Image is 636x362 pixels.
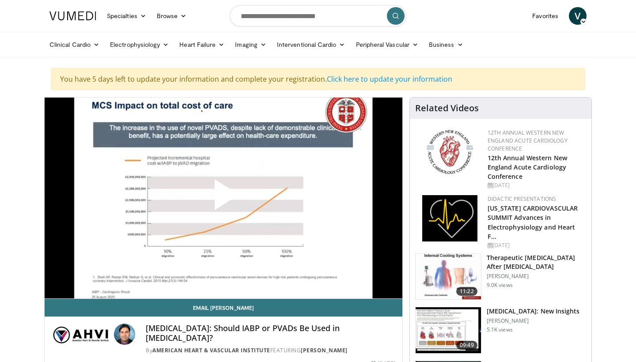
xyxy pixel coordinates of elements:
img: 0954f259-7907-4053-a817-32a96463ecc8.png.150x105_q85_autocrop_double_scale_upscale_version-0.2.png [425,129,474,175]
a: Email [PERSON_NAME] [45,299,402,317]
img: 9075431d-0021-480f-941a-b0c30a1fd8ad.150x105_q85_crop-smart_upscale.jpg [416,307,481,353]
input: Search topics, interventions [230,5,406,26]
span: 11:22 [456,287,477,296]
a: Electrophysiology [105,36,174,53]
a: Heart Failure [174,36,230,53]
div: You have 5 days left to update your information and complete your registration. [51,68,585,90]
a: Browse [151,7,192,25]
div: [DATE] [488,181,584,189]
p: [PERSON_NAME] [487,273,586,280]
a: 11:22 Therapeutic [MEDICAL_DATA] After [MEDICAL_DATA] [PERSON_NAME] 9.0K views [415,253,586,300]
a: 12th Annual Western New England Acute Cardiology Conference [488,154,567,181]
img: 1860aa7a-ba06-47e3-81a4-3dc728c2b4cf.png.150x105_q85_autocrop_double_scale_upscale_version-0.2.png [422,195,477,241]
a: Interventional Cardio [272,36,351,53]
a: V [569,7,587,25]
img: American Heart & Vascular Institute [52,324,110,345]
img: Avatar [114,324,135,345]
p: 5.1K views [487,326,513,333]
a: Specialties [102,7,151,25]
a: 09:49 [MEDICAL_DATA]: New Insights [PERSON_NAME] 5.1K views [415,307,586,354]
img: VuMedi Logo [49,11,96,20]
a: Favorites [527,7,564,25]
div: By FEATURING [146,347,395,354]
h4: [MEDICAL_DATA]: Should IABP or PVADs Be Used in [MEDICAL_DATA]? [146,324,395,343]
span: 09:49 [456,341,477,350]
a: Click here to update your information [327,74,452,84]
div: Didactic Presentations [488,195,584,203]
h3: Therapeutic [MEDICAL_DATA] After [MEDICAL_DATA] [487,253,586,271]
h3: [MEDICAL_DATA]: New Insights [487,307,580,316]
a: Clinical Cardio [44,36,105,53]
a: [PERSON_NAME] [301,347,348,354]
img: 243698_0002_1.png.150x105_q85_crop-smart_upscale.jpg [416,254,481,300]
h4: Related Videos [415,103,479,113]
a: Imaging [230,36,272,53]
p: 9.0K views [487,282,513,289]
div: [DATE] [488,241,584,249]
a: Business [424,36,469,53]
a: 12th Annual Western New England Acute Cardiology Conference [488,129,568,152]
a: [US_STATE] CARDIOVASCULAR SUMMIT Advances in Electrophysiology and Heart F… [488,204,578,240]
a: Peripheral Vascular [351,36,424,53]
a: American Heart & Vascular Institute [152,347,270,354]
p: [PERSON_NAME] [487,317,580,324]
video-js: Video Player [45,98,402,299]
button: Play Video [144,155,303,241]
